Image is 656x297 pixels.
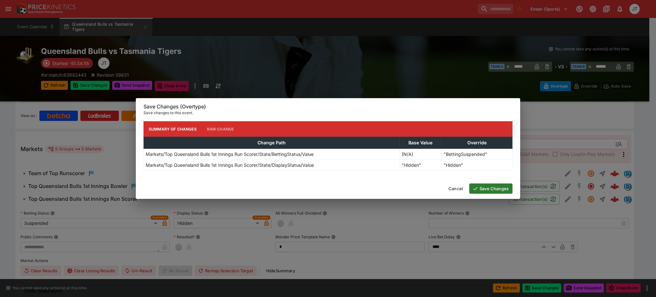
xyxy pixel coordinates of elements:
[400,137,442,149] th: Base Value
[202,121,239,137] button: Raw Change
[469,183,512,194] button: Save Changes
[143,110,512,116] p: Save changes to this event.
[441,137,512,149] th: Override
[445,183,467,194] button: Cancel
[441,149,512,160] td: "BettingSuspended"
[146,162,314,168] p: Markets/Top Queensland Bulls 1st Innings Run Scorer/State/DisplayStatus/Value
[441,160,512,171] td: "Hidden"
[143,103,512,110] h6: Save Changes (Overtype)
[146,151,314,157] p: Markets/Top Queensland Bulls 1st Innings Run Scorer/State/BettingStatus/Value
[400,149,442,160] td: (N/A)
[400,160,442,171] td: "Hidden"
[144,137,400,149] th: Change Path
[143,121,202,137] button: Summary of Changes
